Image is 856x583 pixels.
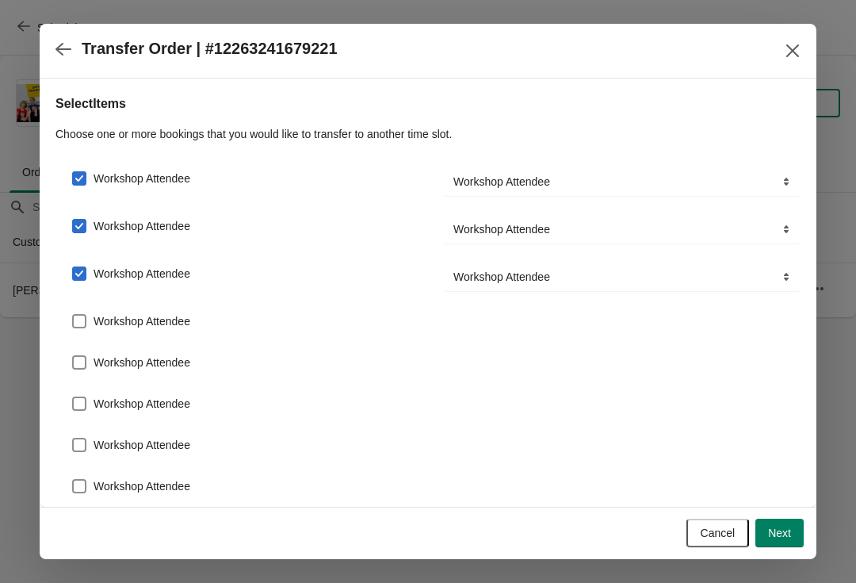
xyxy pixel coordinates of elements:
[94,313,190,329] span: Workshop Attendee
[768,527,791,539] span: Next
[94,437,190,453] span: Workshop Attendee
[55,94,801,113] h2: Select Items
[94,218,190,234] span: Workshop Attendee
[82,40,338,58] h2: Transfer Order | #12263241679221
[778,36,807,65] button: Close
[55,126,801,142] p: Choose one or more bookings that you would like to transfer to another time slot.
[755,519,804,547] button: Next
[94,355,190,370] span: Workshop Attendee
[94,396,190,412] span: Workshop Attendee
[686,519,750,547] button: Cancel
[94,171,190,186] span: Workshop Attendee
[94,478,190,494] span: Workshop Attendee
[701,527,736,539] span: Cancel
[94,266,190,282] span: Workshop Attendee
